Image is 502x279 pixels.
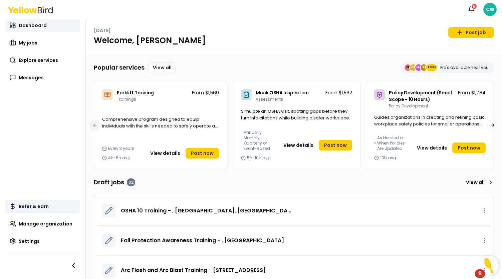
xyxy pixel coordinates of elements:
span: 4h-6h avg [108,155,131,161]
span: Explore services [19,57,58,64]
span: Post now [458,145,480,151]
a: Messages [5,71,80,84]
span: +1351 [427,64,436,71]
h3: Draft jobs [94,178,135,187]
span: Messages [19,74,44,81]
span: Every 3 years [108,146,134,151]
span: Comprehensive program designed to equip individuals with the skills needed to safely operate a fo... [102,116,218,135]
a: Post now [452,143,486,153]
span: Policy Development [389,103,428,109]
a: Post now [186,148,219,159]
button: 5 [465,3,478,16]
p: From $1,562 [325,89,352,96]
span: Policy Development (Small Scope - 10 Hours) [389,89,452,103]
div: 32 [127,178,135,186]
a: Post now [319,140,352,151]
a: Arc Flash and Arc Blast Training - [STREET_ADDRESS] [121,266,266,274]
span: EE [405,64,411,71]
button: View details [279,140,317,151]
span: 5h-10h avg [247,155,271,161]
span: Annually, Monthly, Quarterly or Event-Based [244,130,274,151]
h1: Welcome, [PERSON_NAME] [94,35,494,46]
a: Manage organization [5,217,80,230]
span: Refer & earn [19,203,49,210]
a: Dashboard [5,19,80,32]
div: 5 [471,3,477,9]
span: Settings [19,238,40,245]
span: Trainings [117,96,136,102]
span: CW [483,3,497,16]
a: OSHA 10 Training - , [GEOGRAPHIC_DATA], [GEOGRAPHIC_DATA] 98290 [121,207,292,215]
span: MJ [415,64,422,71]
span: Simulate an OSHA visit, spotting gaps before they turn into citations while building a safer work... [241,108,350,121]
a: Explore services [5,54,80,67]
a: Post job [448,27,494,38]
a: Refer & earn [5,200,80,213]
span: SE [421,64,427,71]
span: Post now [324,142,347,149]
button: Open Resource Center, 8 new notifications [479,256,499,276]
p: From $1,569 [192,89,219,96]
span: 10h avg [380,155,396,161]
p: Pro's available near you [440,65,489,70]
a: Fall Protection Awareness Training - , [GEOGRAPHIC_DATA] [121,237,284,245]
p: [DATE] [94,27,111,34]
a: Settings [5,235,80,248]
a: My jobs [5,36,80,50]
button: View details [146,148,184,159]
a: View all [149,62,176,73]
span: Mock OSHA Inspection [256,89,309,96]
span: CE [410,64,417,71]
span: Assessments [256,96,283,102]
button: View details [413,143,451,153]
h3: Popular services [94,63,145,72]
span: Post now [191,150,214,157]
span: Forklift Training [117,89,154,96]
span: Dashboard [19,22,47,29]
span: Manage organization [19,220,72,227]
a: View all [463,177,494,188]
span: Guides organizations in creating and refining basic workplace safety policies for smaller operati... [374,114,485,133]
span: As Needed or When Policies Are Updated [377,135,407,151]
span: My jobs [19,39,37,46]
p: From $1,784 [458,89,486,96]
